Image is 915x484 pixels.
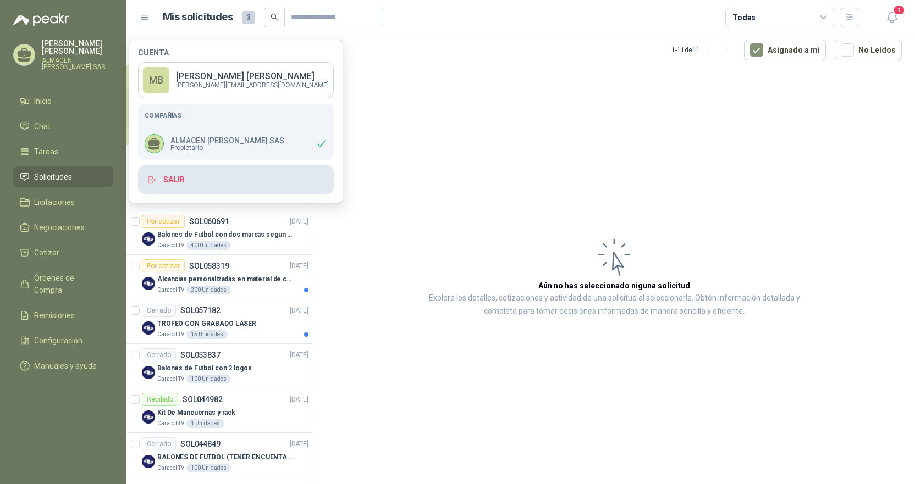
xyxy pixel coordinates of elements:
p: Caracol TV [157,241,184,250]
div: Cerrado [142,348,176,361]
span: Inicio [34,95,52,107]
div: Todas [732,12,756,24]
p: Balones de Futbol con 2 logos [157,363,252,374]
button: Asignado a mi [744,40,826,60]
a: Inicio [13,91,113,112]
img: Company Logo [142,277,155,290]
div: 1 Unidades [186,419,224,428]
a: Chat [13,116,113,137]
p: [DATE] [290,439,308,449]
img: Company Logo [142,232,155,246]
span: Negociaciones [34,221,85,233]
p: [DATE] [290,261,308,271]
a: CerradoSOL057182[DATE] Company LogoTROFEO CON GRABADO LÁSERCaracol TV15 Unidades [126,299,313,344]
a: RecibidoSOL044982[DATE] Company LogoKit De Mancuernas y rackCaracol TV1 Unidades [126,388,313,433]
button: Salir [138,165,334,194]
img: Company Logo [142,455,155,468]
p: ALMACEN [PERSON_NAME] SAS [42,57,113,70]
h3: Aún no has seleccionado niguna solicitud [538,280,690,292]
button: No Leídos [835,40,902,60]
p: Caracol TV [157,330,184,339]
p: [PERSON_NAME][EMAIL_ADDRESS][DOMAIN_NAME] [176,82,329,88]
p: TROFEO CON GRABADO LÁSER [157,319,256,329]
p: Explora los detalles, cotizaciones y actividad de una solicitud al seleccionarla. Obtén informaci... [423,292,805,318]
span: 1 [893,5,905,15]
p: SOL057182 [180,307,221,314]
p: Kit De Mancuernas y rack [157,408,235,418]
span: Configuración [34,335,82,347]
div: 15 Unidades [186,330,228,339]
a: Manuales y ayuda [13,355,113,376]
a: Por cotizarSOL060691[DATE] Company LogoBalones de Futbol con dos marcas segun adjunto. Adjuntar c... [126,210,313,255]
p: Caracol TV [157,419,184,428]
div: MB [143,67,169,93]
p: SOL053837 [180,351,221,359]
a: Remisiones [13,305,113,326]
span: Remisiones [34,309,75,321]
p: [DATE] [290,350,308,360]
div: Por cotizar [142,215,185,228]
span: Tareas [34,146,58,158]
h5: Compañías [145,110,327,120]
a: CerradoSOL053837[DATE] Company LogoBalones de Futbol con 2 logosCaracol TV100 Unidades [126,344,313,388]
span: Órdenes de Compra [34,272,103,296]
a: Solicitudes [13,166,113,187]
p: Caracol TV [157,286,184,294]
p: [PERSON_NAME] [PERSON_NAME] [42,40,113,55]
span: 3 [242,11,255,24]
a: Por cotizarSOL058319[DATE] Company LogoAlcancías personalizadas en material de cerámica (VER ADJU... [126,255,313,299]
div: Cerrado [142,304,176,317]
div: 400 Unidades [186,241,231,250]
a: Negociaciones [13,217,113,238]
p: [DATE] [290,305,308,316]
img: Company Logo [142,321,155,335]
p: Caracol TV [157,375,184,383]
div: ALMACEN [PERSON_NAME] SASPropietario [138,127,334,160]
h1: Mis solicitudes [163,9,233,25]
h4: Cuenta [138,49,334,57]
a: Cotizar [13,242,113,263]
p: ALMACEN [PERSON_NAME] SAS [170,137,284,144]
span: Chat [34,120,51,132]
p: [DATE] [290,216,308,227]
p: BALONES DE FUTBOL (TENER ENCUENTA EL ADJUNTO, SI ALCANZAN O NO) [157,452,294,463]
button: 1 [882,8,902,27]
div: 200 Unidades [186,286,231,294]
p: SOL044849 [180,440,221,448]
div: 100 Unidades [186,464,231,472]
a: MB[PERSON_NAME] [PERSON_NAME][PERSON_NAME][EMAIL_ADDRESS][DOMAIN_NAME] [138,62,334,98]
div: 100 Unidades [186,375,231,383]
p: [DATE] [290,394,308,405]
p: [PERSON_NAME] [PERSON_NAME] [176,72,329,81]
img: Company Logo [142,366,155,379]
a: Licitaciones [13,192,113,213]
span: search [271,13,278,21]
span: Cotizar [34,247,59,259]
p: SOL058319 [189,262,229,270]
p: SOL044982 [183,396,223,403]
p: Alcancías personalizadas en material de cerámica (VER ADJUNTO) [157,274,294,285]
a: Órdenes de Compra [13,268,113,301]
span: Propietario [170,144,284,151]
a: Tareas [13,141,113,162]
p: Caracol TV [157,464,184,472]
span: Manuales y ayuda [34,360,97,372]
div: Recibido [142,393,178,406]
p: Balones de Futbol con dos marcas segun adjunto. Adjuntar cotizacion en su formato [157,230,294,240]
a: Configuración [13,330,113,351]
span: Licitaciones [34,196,75,208]
div: Cerrado [142,437,176,450]
p: SOL060691 [189,218,229,225]
span: Solicitudes [34,171,72,183]
div: 1 - 11 de 11 [671,41,735,59]
a: CerradoSOL044849[DATE] Company LogoBALONES DE FUTBOL (TENER ENCUENTA EL ADJUNTO, SI ALCANZAN O NO... [126,433,313,477]
div: Por cotizar [142,259,185,272]
img: Company Logo [142,410,155,424]
img: Logo peakr [13,13,69,26]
